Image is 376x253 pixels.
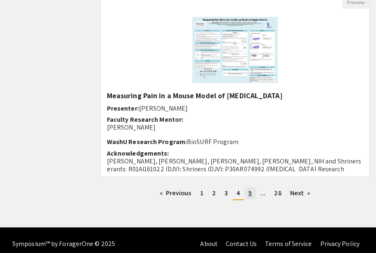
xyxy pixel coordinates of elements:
[320,239,359,248] a: Privacy Policy
[107,137,187,146] span: WashU Research Program:
[200,189,203,197] span: 1
[6,216,35,247] iframe: Chat
[225,189,228,197] span: 3
[107,115,183,124] span: Faculty Research Mentor:
[107,123,363,131] p: [PERSON_NAME]
[187,137,239,146] span: BioSURF Program
[107,104,363,112] h6: Presenter:
[100,187,370,200] ul: Pagination
[236,189,240,197] span: 4
[107,157,363,189] p: [PERSON_NAME], [PERSON_NAME], [PERSON_NAME], [PERSON_NAME], NIH and Shriners grants: R01AI161022 ...
[212,189,216,197] span: 2
[200,239,218,248] a: About
[248,189,252,197] span: 5
[184,9,286,91] img: <p>Measuring Pain in a Mouse Model of Septic Arthritis</p>
[274,189,281,197] span: 28
[260,189,265,197] span: ...
[107,149,169,158] span: Acknowledgements:
[139,104,188,113] span: [PERSON_NAME]
[156,187,196,199] a: Previous page
[107,91,363,100] h5: Measuring Pain in a Mouse Model of [MEDICAL_DATA]
[286,187,315,199] a: Next page
[265,239,312,248] a: Terms of Service
[226,239,257,248] a: Contact Us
